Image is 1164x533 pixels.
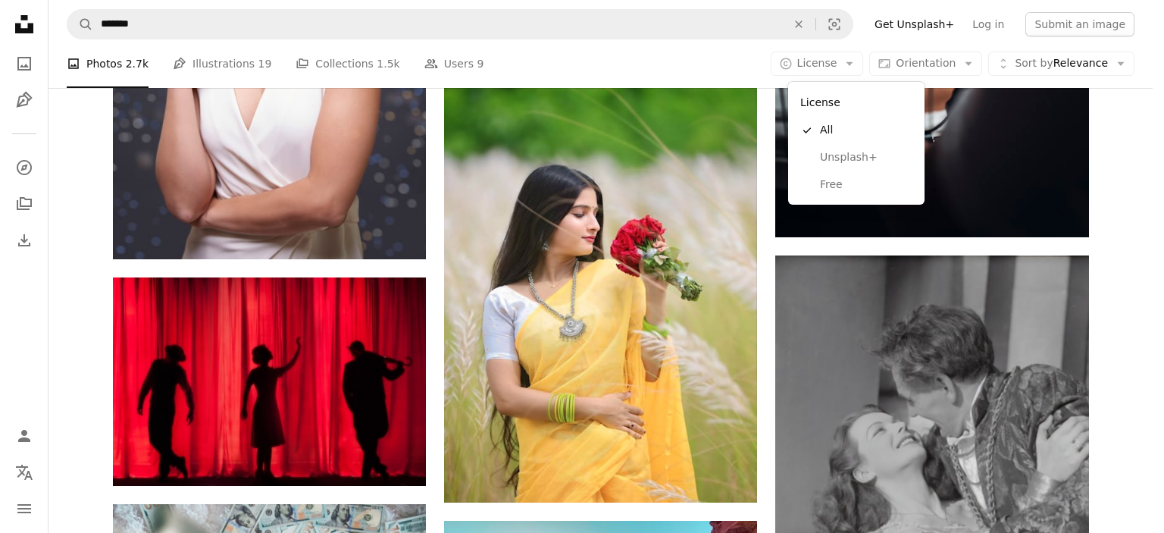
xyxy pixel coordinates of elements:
[869,52,982,76] button: Orientation
[794,88,918,117] div: License
[797,57,837,69] span: License
[788,82,925,205] div: License
[820,123,912,138] span: All
[820,177,912,193] span: Free
[771,52,864,76] button: License
[820,150,912,165] span: Unsplash+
